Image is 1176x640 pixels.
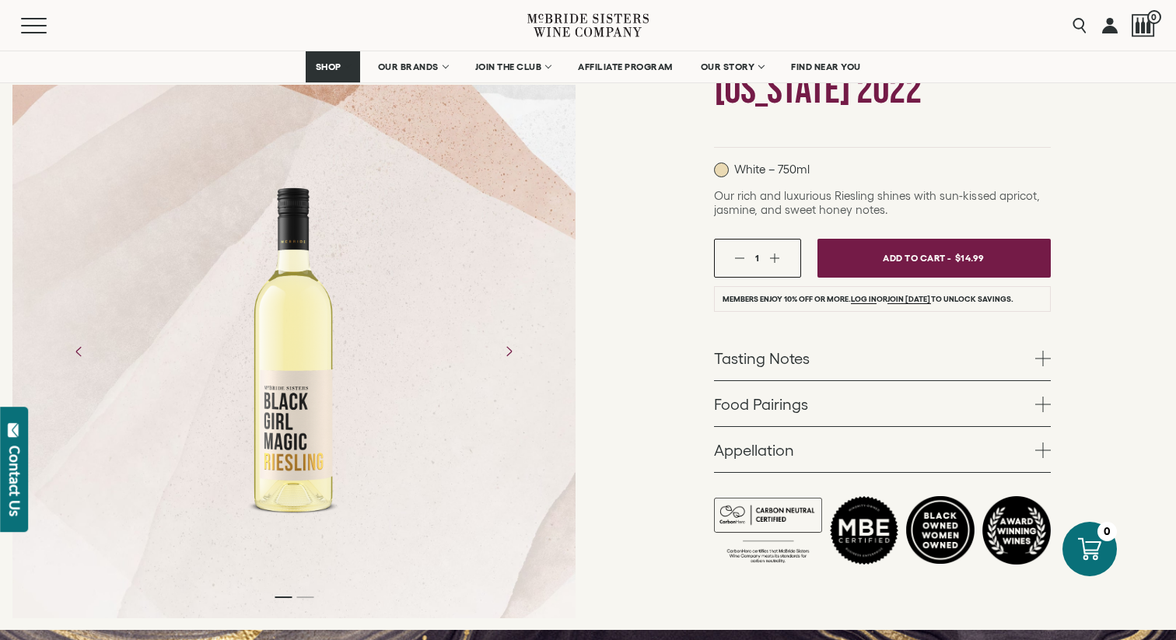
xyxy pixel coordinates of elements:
li: Members enjoy 10% off or more. or to unlock savings. [714,286,1051,312]
a: Food Pairings [714,381,1051,426]
a: OUR BRANDS [368,51,457,82]
a: OUR STORY [691,51,774,82]
button: Add To Cart - $14.99 [817,239,1051,278]
li: Page dot 2 [296,596,313,598]
h1: Black Girl Magic Riesling [US_STATE] 2022 [714,30,1051,110]
span: FIND NEAR YOU [791,61,861,72]
a: join [DATE] [887,295,930,304]
div: Contact Us [7,446,23,516]
span: Add To Cart - [883,247,951,269]
a: JOIN THE CLUB [465,51,561,82]
span: JOIN THE CLUB [475,61,542,72]
span: Our rich and luxurious Riesling shines with sun-kissed apricot, jasmine, and sweet honey notes. [714,189,1040,216]
button: Next [488,331,529,372]
a: AFFILIATE PROGRAM [568,51,683,82]
span: 0 [1147,10,1161,24]
span: $14.99 [955,247,985,269]
button: Previous [59,331,100,372]
span: OUR BRANDS [378,61,439,72]
a: Appellation [714,427,1051,472]
a: Tasting Notes [714,335,1051,380]
p: White – 750ml [714,163,810,177]
span: 1 [755,253,759,263]
span: OUR STORY [701,61,755,72]
div: 0 [1097,522,1117,541]
span: SHOP [316,61,342,72]
button: Mobile Menu Trigger [21,18,77,33]
li: Page dot 1 [275,596,292,598]
a: SHOP [306,51,360,82]
a: FIND NEAR YOU [781,51,871,82]
span: AFFILIATE PROGRAM [578,61,673,72]
a: Log in [851,295,877,304]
